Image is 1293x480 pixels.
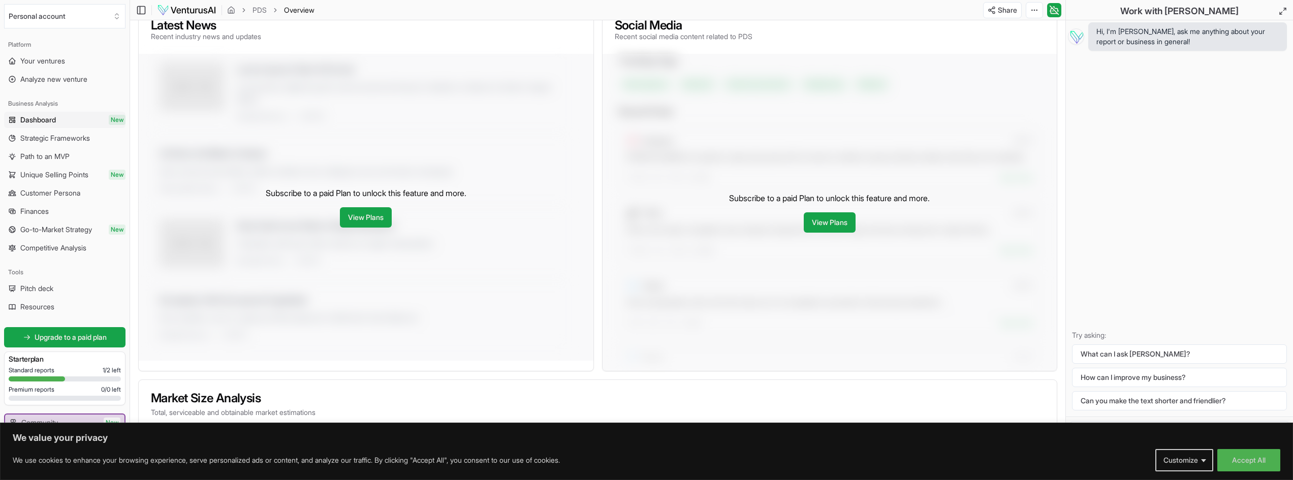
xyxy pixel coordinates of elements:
a: Upgrade to a paid plan [4,327,125,347]
p: Try asking: [1072,330,1287,340]
p: We value your privacy [13,432,1280,444]
span: Upgrade to a paid plan [35,332,107,342]
span: Resources [20,302,54,312]
span: Community [21,418,58,428]
a: Analyze new venture [4,71,125,87]
span: Finances [20,206,49,216]
button: How can I improve my business? [1072,368,1287,387]
p: We use cookies to enhance your browsing experience, serve personalized ads or content, and analyz... [13,454,560,466]
span: Standard reports [9,366,54,374]
span: Go-to-Market Strategy [20,225,92,235]
span: Hi, I'm [PERSON_NAME], ask me anything about your report or business in general! [1096,26,1279,47]
span: 1 / 2 left [103,366,121,374]
span: New [104,418,120,428]
span: Analyze new venture [20,74,87,84]
div: Business Analysis [4,95,125,112]
div: Tools [4,264,125,280]
button: Customize [1155,449,1213,471]
button: Share [983,2,1022,18]
p: Subscribe to a paid Plan to unlock this feature and more. [266,187,466,199]
button: Accept All [1217,449,1280,471]
h3: Starter plan [9,354,121,364]
span: Dashboard [20,115,56,125]
a: Customer Persona [4,185,125,201]
span: New [109,225,125,235]
a: Go-to-Market StrategyNew [4,221,125,238]
a: Your ventures [4,53,125,69]
a: Pitch deck [4,280,125,297]
a: DashboardNew [4,112,125,128]
a: Finances [4,203,125,219]
span: Overview [284,5,314,15]
h3: Market Size Analysis [151,392,1045,404]
span: New [109,170,125,180]
span: Unique Selling Points [20,170,88,180]
a: View Plans [340,207,392,228]
span: New [109,115,125,125]
a: PDS [253,5,267,15]
a: Unique Selling PointsNew [4,167,125,183]
a: View Plans [804,212,856,233]
button: Can you make the text shorter and friendlier? [1072,391,1287,410]
a: Competitive Analysis [4,240,125,256]
nav: breadcrumb [227,5,314,15]
p: Recent social media content related to PDS [615,31,752,42]
button: What can I ask [PERSON_NAME]? [1072,344,1287,364]
h3: Latest News [151,19,261,31]
img: logo [157,4,216,16]
h3: Social Media [615,19,752,31]
span: Competitive Analysis [20,243,86,253]
button: Select an organization [4,4,125,28]
span: Customer Persona [20,188,80,198]
a: Strategic Frameworks [4,130,125,146]
div: Platform [4,37,125,53]
span: Your ventures [20,56,65,66]
a: Resources [4,299,125,315]
p: Total, serviceable and obtainable market estimations [151,407,1045,418]
p: Subscribe to a paid Plan to unlock this feature and more. [729,192,930,204]
img: Vera [1068,28,1084,45]
span: Premium reports [9,386,54,394]
span: 0 / 0 left [101,386,121,394]
span: Path to an MVP [20,151,70,162]
span: Strategic Frameworks [20,133,90,143]
span: Pitch deck [20,283,53,294]
a: CommunityNew [5,414,124,431]
h2: Work with [PERSON_NAME] [1120,4,1239,18]
a: Path to an MVP [4,148,125,165]
span: Share [998,5,1017,15]
p: Recent industry news and updates [151,31,261,42]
